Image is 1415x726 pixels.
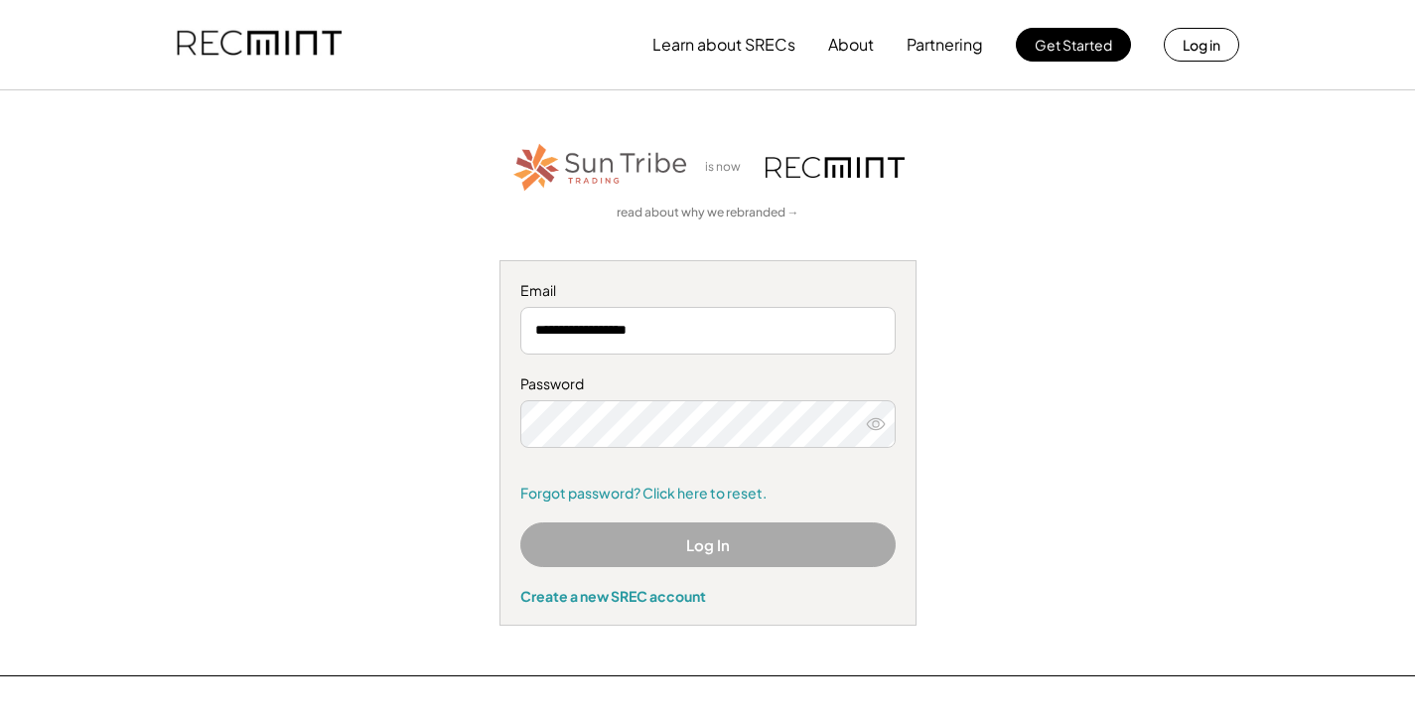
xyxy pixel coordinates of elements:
[652,25,795,65] button: Learn about SRECs
[520,484,896,504] a: Forgot password? Click here to reset.
[700,159,756,176] div: is now
[520,281,896,301] div: Email
[520,522,896,567] button: Log In
[520,587,896,605] div: Create a new SREC account
[617,205,799,221] a: read about why we rebranded →
[177,11,342,78] img: recmint-logotype%403x.png
[766,157,905,178] img: recmint-logotype%403x.png
[907,25,983,65] button: Partnering
[520,374,896,394] div: Password
[511,140,690,195] img: STT_Horizontal_Logo%2B-%2BColor.png
[828,25,874,65] button: About
[1164,28,1239,62] button: Log in
[1016,28,1131,62] button: Get Started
